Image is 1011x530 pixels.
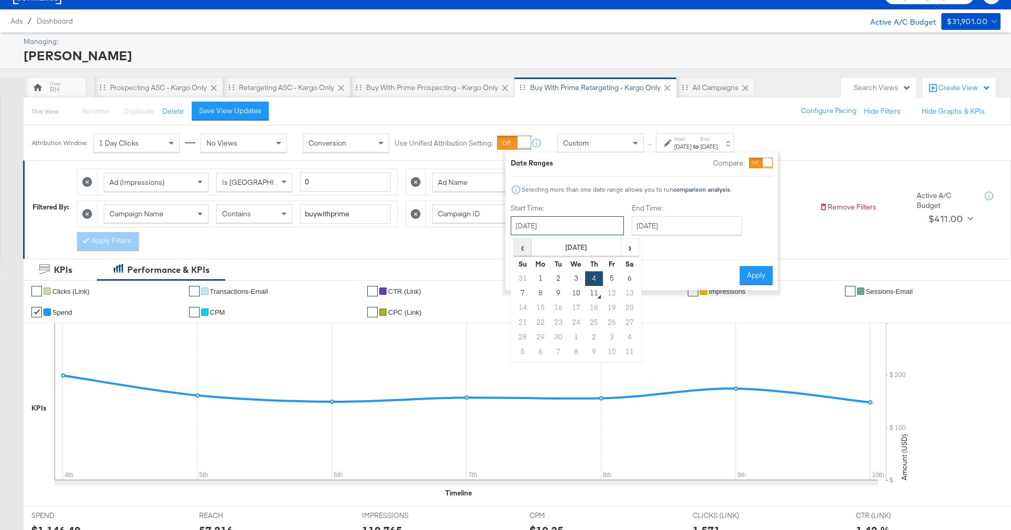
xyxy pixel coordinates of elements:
td: 8 [567,345,585,359]
td: 6 [532,345,550,359]
td: 7 [550,345,567,359]
th: Mo [532,257,550,271]
span: Clicks (Link) [52,288,90,295]
span: No Views [206,138,237,148]
span: Conversion [309,138,346,148]
a: Dashboard [37,17,73,25]
td: 22 [532,315,550,330]
td: 28 [514,330,532,345]
span: IMPRESSIONS [362,511,441,521]
div: Drag to reorder tab [356,84,361,90]
td: 26 [603,315,621,330]
span: Sessions-Email [866,288,913,295]
td: 5 [514,345,532,359]
td: 13 [621,286,639,301]
div: RH [50,85,60,95]
a: ✔ [189,286,200,296]
label: Compare: [713,158,745,168]
span: Campaign ID [438,209,480,218]
span: / [23,17,37,25]
button: $411.00 [924,211,975,227]
span: CPM [530,511,608,521]
span: Ad (Impressions) [109,178,164,187]
td: 5 [603,271,621,286]
button: Hide Filters [864,106,900,116]
span: Duplicate [124,106,155,116]
td: 24 [567,315,585,330]
span: CTR (Link) [388,288,421,295]
div: This View: [31,107,59,116]
span: Transactions-Email [210,288,268,295]
td: 3 [603,330,621,345]
td: 20 [621,301,639,315]
span: Rename [82,106,109,116]
a: ✔ [367,307,378,317]
div: Create View [938,83,991,93]
td: 10 [603,345,621,359]
span: CPC (Link) [388,308,422,316]
div: KPIs [31,403,47,413]
div: Buy with Prime Prospecting - Kargo only [366,83,498,93]
th: Th [585,257,603,271]
div: Drag to reorder tab [228,84,234,90]
span: SPEND [31,511,110,521]
td: 9 [550,286,567,301]
div: Drag to reorder tab [682,84,688,90]
div: Search Views [854,83,911,93]
th: Fr [603,257,621,271]
div: Selecting more than one date range allows you to run . [521,186,732,193]
div: [PERSON_NAME] [24,47,998,64]
button: Save View Updates [192,102,269,120]
td: 27 [621,315,639,330]
td: 2 [550,271,567,286]
div: [DATE] [674,142,691,151]
input: Enter a number [300,172,391,192]
span: Contains [222,209,251,218]
td: 4 [621,330,639,345]
label: End: [700,136,718,142]
td: 14 [514,301,532,315]
td: 21 [514,315,532,330]
a: ✔ [688,286,698,296]
td: 18 [585,301,603,315]
div: Active A/C Budget [917,191,974,210]
div: Drag to reorder tab [100,84,105,90]
td: 9 [585,345,603,359]
th: Sa [621,257,639,271]
td: 10 [567,286,585,301]
a: ✔ [31,286,42,296]
div: Filtered By: [32,202,69,212]
span: ‹ [514,239,531,255]
div: Prospecting ASC - Kargo only [110,83,207,93]
span: Custom [563,138,589,148]
td: 11 [621,345,639,359]
span: › [622,239,638,255]
button: Remove Filters [819,202,876,212]
td: 7 [514,286,532,301]
label: Start Time: [511,203,624,213]
button: Apply [740,266,773,285]
td: 11 [585,286,603,301]
button: Configure Pacing [794,102,864,120]
a: ✔ [31,307,42,317]
span: CTR (LINK) [856,511,935,521]
th: [DATE] [532,239,621,257]
a: ✔ [845,286,855,296]
td: 29 [532,330,550,345]
div: Date Ranges [511,158,553,168]
span: Spend [52,308,72,316]
span: ↑ [645,143,655,147]
div: Buy with Prime Retargeting - Kargo only [530,83,661,93]
div: Retargeting ASC - Kargo only [239,83,334,93]
span: CPM [210,308,225,316]
td: 12 [603,286,621,301]
div: Performance & KPIs [127,264,210,276]
span: Ad Name [438,178,468,187]
td: 6 [621,271,639,286]
span: Ads [10,17,23,25]
div: Managing: [24,37,998,47]
span: Campaign Name [109,209,163,218]
span: Is [GEOGRAPHIC_DATA] [222,178,302,187]
div: $411.00 [928,211,963,227]
div: [DATE] [700,142,718,151]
